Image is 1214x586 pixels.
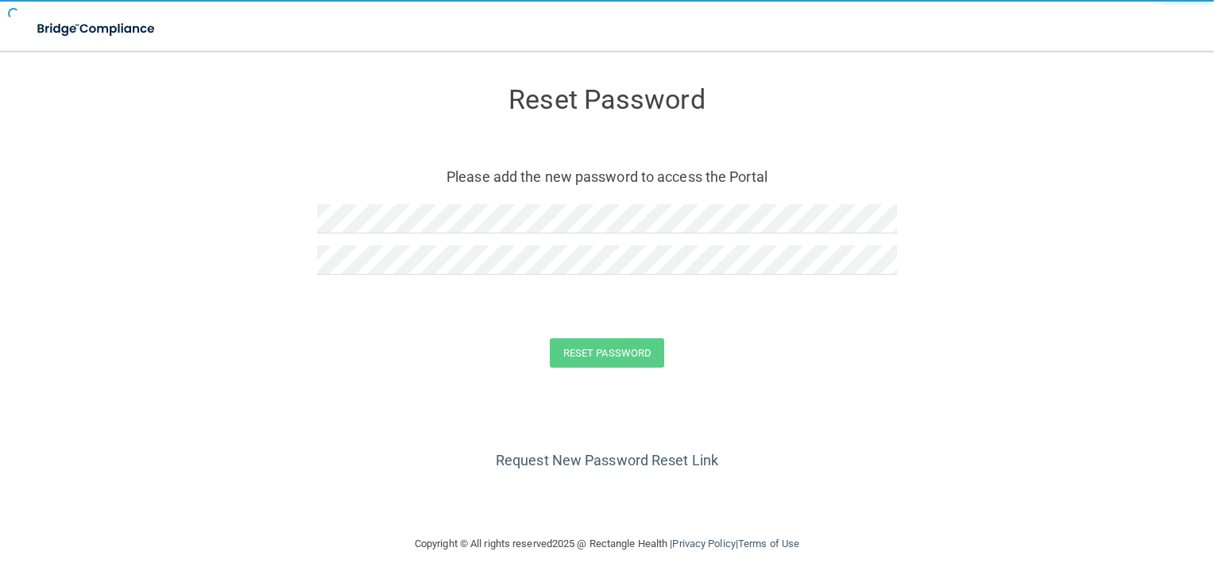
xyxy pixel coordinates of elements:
[550,338,664,368] button: Reset Password
[329,164,885,190] p: Please add the new password to access the Portal
[672,538,735,549] a: Privacy Policy
[496,452,718,468] a: Request New Password Reset Link
[317,85,897,114] h3: Reset Password
[24,13,170,45] img: bridge_compliance_login_screen.278c3ca4.svg
[317,519,897,569] div: Copyright © All rights reserved 2025 @ Rectangle Health | |
[738,538,799,549] a: Terms of Use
